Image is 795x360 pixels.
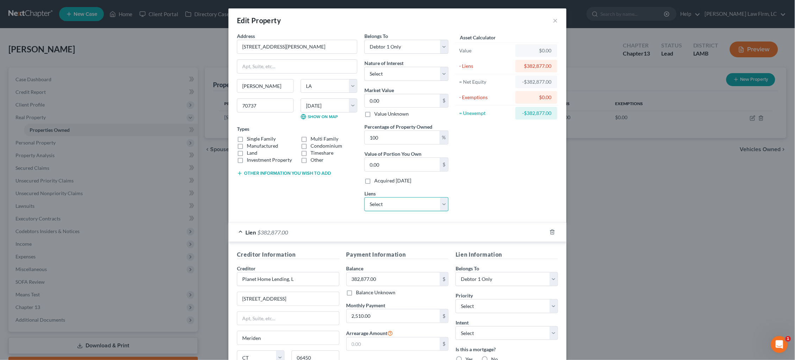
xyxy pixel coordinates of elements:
div: $0.00 [521,94,552,101]
label: Market Value [364,86,394,94]
input: 0.00 [347,272,440,286]
div: - Exemptions [459,94,512,101]
span: $382,877.00 [257,229,288,236]
span: Lien [245,229,256,236]
h5: Payment Information [346,250,449,259]
div: = Net Equity [459,78,512,85]
input: Enter city... [237,331,339,345]
label: Land [247,149,257,156]
div: $0.00 [521,47,552,54]
div: - Liens [459,63,512,70]
div: % [439,131,448,144]
label: Is this a mortgage? [456,346,558,353]
label: Percentage of Property Owned [364,123,432,130]
label: Value of Portion You Own [364,150,421,157]
label: Value Unknown [374,110,409,117]
span: 1 [785,336,791,342]
span: Belongs To [456,265,479,271]
div: -$382,877.00 [521,78,552,85]
a: Show on Map [301,114,338,120]
div: $ [440,337,448,351]
button: × [553,16,558,25]
label: Multi Family [311,135,338,142]
div: $ [440,158,448,171]
input: 0.00 [365,131,439,144]
label: Intent [456,319,469,326]
input: Enter address... [237,292,339,306]
label: Single Family [247,135,276,142]
input: Enter city... [237,79,293,93]
div: -$382,877.00 [521,110,552,117]
input: 0.00 [347,337,440,351]
label: Asset Calculator [460,34,496,41]
iframe: Intercom live chat [771,336,788,353]
input: 0.00 [365,94,440,108]
label: Nature of Interest [364,59,403,67]
span: Belongs To [364,33,388,39]
label: Liens [364,190,376,197]
div: Edit Property [237,15,281,25]
div: Value [459,47,512,54]
span: Priority [456,292,473,298]
div: = Unexempt [459,110,512,117]
label: Investment Property [247,156,292,163]
label: Balance [346,265,364,272]
label: Manufactured [247,142,278,149]
label: Acquired [DATE] [374,177,411,184]
span: Address [237,33,255,39]
div: $ [440,94,448,108]
button: Other information you wish to add [237,171,331,176]
label: Other [311,156,324,163]
div: $ [440,309,448,323]
label: Balance Unknown [356,289,396,296]
input: Search creditor by name... [237,272,339,286]
span: Creditor [237,265,256,271]
input: Apt, Suite, etc... [237,312,339,325]
label: Types [237,125,249,133]
label: Monthly Payment [346,302,386,309]
h5: Creditor Information [237,250,339,259]
input: Enter zip... [237,98,294,112]
div: $ [440,272,448,286]
label: Arrearage Amount [346,329,393,337]
input: Apt, Suite, etc... [237,60,357,73]
label: Condominium [311,142,342,149]
div: $382,877.00 [521,63,552,70]
label: Timeshare [311,149,333,156]
h5: Lien Information [456,250,558,259]
input: Enter address... [237,40,357,53]
input: 0.00 [347,309,440,323]
input: 0.00 [365,158,440,171]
